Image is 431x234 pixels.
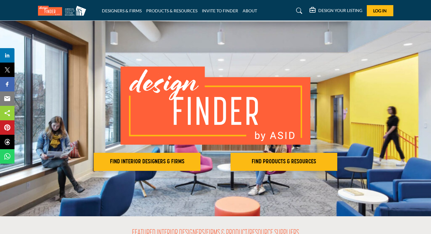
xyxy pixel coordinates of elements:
h5: DESIGN YOUR LISTING [318,8,362,13]
span: Log In [373,8,387,13]
button: FIND INTERIOR DESIGNERS & FIRMS [94,153,200,171]
a: INVITE TO FINDER [202,8,238,13]
a: DESIGNERS & FIRMS [102,8,142,13]
img: image [121,66,310,145]
a: ABOUT [243,8,257,13]
a: PRODUCTS & RESOURCES [146,8,197,13]
img: Site Logo [38,6,89,16]
button: Log In [367,5,393,16]
h2: FIND INTERIOR DESIGNERS & FIRMS [96,158,199,165]
h2: FIND PRODUCTS & RESOURCES [232,158,335,165]
button: FIND PRODUCTS & RESOURCES [231,153,337,171]
div: DESIGN YOUR LISTING [310,7,362,14]
a: Search [290,6,306,16]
